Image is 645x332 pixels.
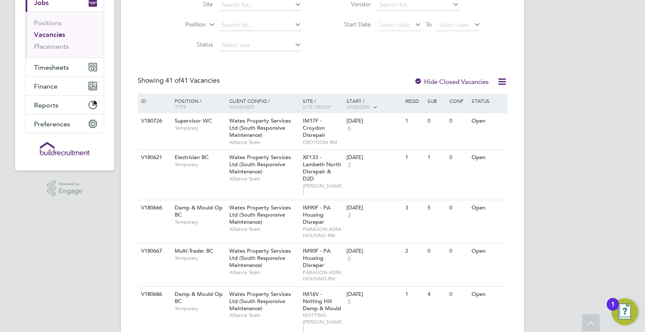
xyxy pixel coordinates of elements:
span: To [423,19,434,30]
span: Alliance Team [229,175,299,182]
span: Alliance Team [229,269,299,276]
div: 0 [425,113,447,129]
label: Position [157,21,206,29]
div: 0 [447,200,469,216]
div: 1 [403,150,425,165]
div: 0 [447,150,469,165]
span: IM16V - Notting Hill Damp & Mould [303,290,341,312]
div: Start / [344,94,403,115]
div: 4 [425,287,447,302]
div: Sub [425,94,447,108]
span: Site Group [303,103,331,110]
span: IM90F - PA Housing Disrepar [303,247,330,269]
div: 5 [425,200,447,216]
input: Search for... [219,19,302,31]
div: Open [469,287,506,302]
div: 0 [447,113,469,129]
div: 0 [447,287,469,302]
span: Wates Property Services Ltd (South Responsive Maintenance) [229,154,291,175]
span: Vendors [346,103,370,110]
span: Temporary [175,219,225,225]
span: Supervisor WC [175,117,212,124]
a: Positions [34,19,62,27]
a: Vacancies [34,31,65,39]
button: Reports [26,96,104,114]
span: Engage [59,188,82,195]
span: 41 of [165,76,181,85]
div: V180621 [139,150,168,165]
div: 1 [403,113,425,129]
span: 41 Vacancies [165,76,220,85]
label: Start Date [322,21,371,28]
span: Timesheets [34,63,69,71]
label: Status [165,41,213,48]
div: 1 [611,304,615,315]
span: Multi-Trader BC [175,247,213,254]
span: Wates Property Services Ltd (South Responsive Maintenance) [229,290,291,312]
span: 6 [346,255,352,262]
a: Go to home page [25,142,104,155]
div: Site / [301,94,345,114]
span: Select date [439,21,469,29]
span: Alliance Team [229,226,299,233]
span: 3 [346,212,352,219]
a: Placements [34,42,69,50]
div: Conf [447,94,469,108]
span: Temporary [175,255,225,261]
span: Damp & Mould Op BC [175,290,223,305]
input: Select one [219,39,302,51]
button: Preferences [26,115,104,133]
label: Hide Closed Vacancies [414,78,489,86]
span: IM17F - Croydon Disrepair [303,117,325,139]
span: Alliance Team [229,139,299,146]
div: ID [139,94,168,108]
div: Open [469,243,506,259]
span: Electrician BC [175,154,209,161]
div: Reqd [403,94,425,108]
span: CROYDON RM [303,139,343,146]
div: V180686 [139,287,168,302]
label: Vendor [322,0,371,8]
span: PARAGON ASRA HOUSING RM [303,269,343,282]
div: 0 [447,243,469,259]
span: Finance [34,82,58,90]
span: Wates Property Services Ltd (South Responsive Maintenance) [229,204,291,225]
span: IM90F - PA Housing Disrepar [303,204,330,225]
div: V180726 [139,113,168,129]
a: Powered byEngage [47,180,83,196]
div: [DATE] [346,204,401,212]
div: Client Config / [227,94,301,114]
button: Timesheets [26,58,104,76]
span: Wates Property Services Ltd (South Responsive Maintenance) [229,117,291,139]
label: Site [165,0,213,8]
span: Alliance Team [229,312,299,319]
span: Damp & Mould Op BC [175,204,223,218]
span: NOTTING [PERSON_NAME] [303,312,343,332]
div: [DATE] [346,154,401,161]
div: [DATE] [346,291,401,298]
div: 0 [425,243,447,259]
button: Finance [26,77,104,95]
div: Jobs [26,12,104,58]
span: Reports [34,101,58,109]
img: buildrec-logo-retina.png [40,142,89,155]
div: [DATE] [346,118,401,125]
button: Open Resource Center, 1 new notification [611,298,638,325]
span: Preferences [34,120,70,128]
div: Open [469,200,506,216]
span: Powered by [59,180,82,188]
span: Wates Property Services Ltd (South Responsive Maintenance) [229,247,291,269]
span: Type [175,103,186,110]
div: Open [469,150,506,165]
div: Showing [138,76,221,85]
span: 6 [346,125,352,132]
span: [PERSON_NAME] [303,183,343,196]
span: Temporary [175,125,225,131]
div: [DATE] [346,248,401,255]
div: Open [469,113,506,129]
span: Temporary [175,305,225,312]
span: Temporary [175,161,225,168]
span: 3 [346,161,352,168]
span: 5 [346,298,352,305]
span: Select date [380,21,410,29]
